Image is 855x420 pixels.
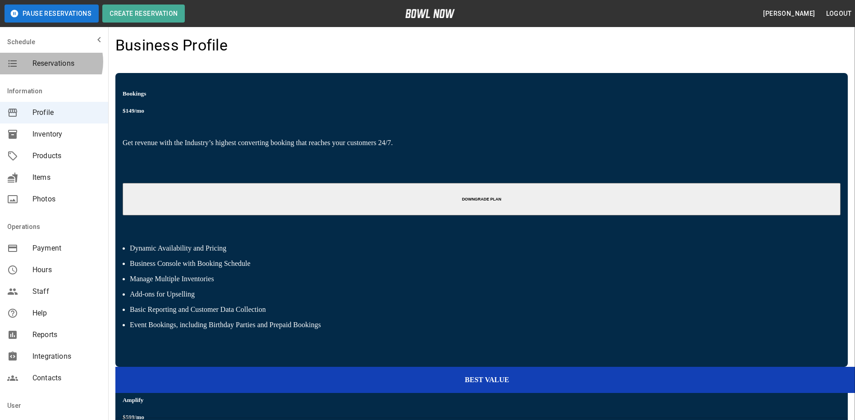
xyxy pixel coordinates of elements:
p: Get revenue with the Industry’s highest converting booking that reaches your customers 24/7. [123,139,841,176]
h6: DOWNGRADE PLAN [126,197,837,201]
span: Contacts [32,373,101,383]
span: Help [32,308,101,319]
span: Integrations [32,351,101,362]
span: Profile [32,107,101,118]
h5: $149/mo [123,107,841,114]
p: BEST VALUE [121,376,853,384]
p: Manage Multiple Inventories [130,275,833,283]
button: Pause Reservations [5,5,99,23]
span: Reports [32,329,101,340]
span: Items [32,172,101,183]
span: Staff [32,286,101,297]
p: Basic Reporting and Customer Data Collection [130,306,833,314]
button: Create Reservation [102,5,185,23]
span: Inventory [32,129,101,140]
p: Add-ons for Upselling [130,290,833,298]
p: Dynamic Availability and Pricing [130,244,833,252]
p: Business Console with Booking Schedule [130,260,833,268]
span: Payment [32,243,101,254]
button: Logout [823,5,855,22]
img: logo [405,9,455,18]
span: Reservations [32,58,101,69]
span: Products [32,151,101,161]
h5: Amplify [123,397,841,404]
h5: Bookings [123,90,841,97]
button: [PERSON_NAME] [759,5,818,22]
span: Hours [32,265,101,275]
p: Event Bookings, including Birthday Parties and Prepaid Bookings [130,321,833,329]
button: DOWNGRADE PLAN [123,183,841,215]
span: Photos [32,194,101,205]
h4: Business Profile [115,36,228,55]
